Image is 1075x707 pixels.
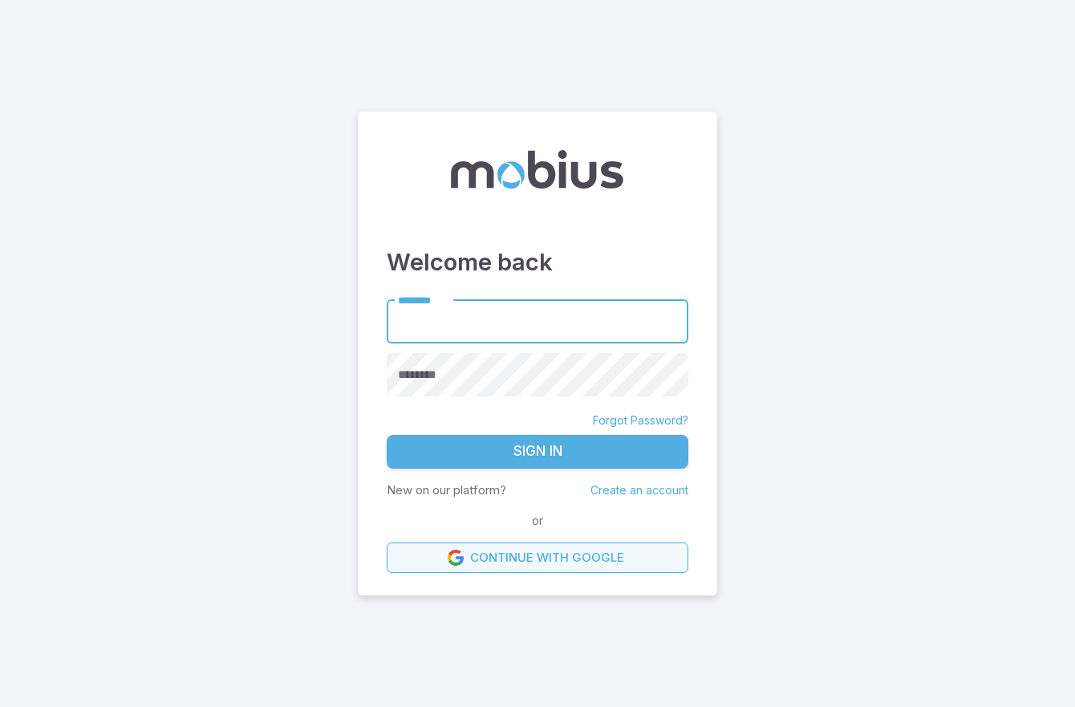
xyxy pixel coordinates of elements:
[528,512,547,530] span: or
[387,435,688,469] button: Sign In
[590,483,688,497] a: Create an account
[593,412,688,429] a: Forgot Password?
[387,542,688,573] a: Continue with Google
[387,481,506,499] p: New on our platform?
[387,245,688,280] h3: Welcome back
